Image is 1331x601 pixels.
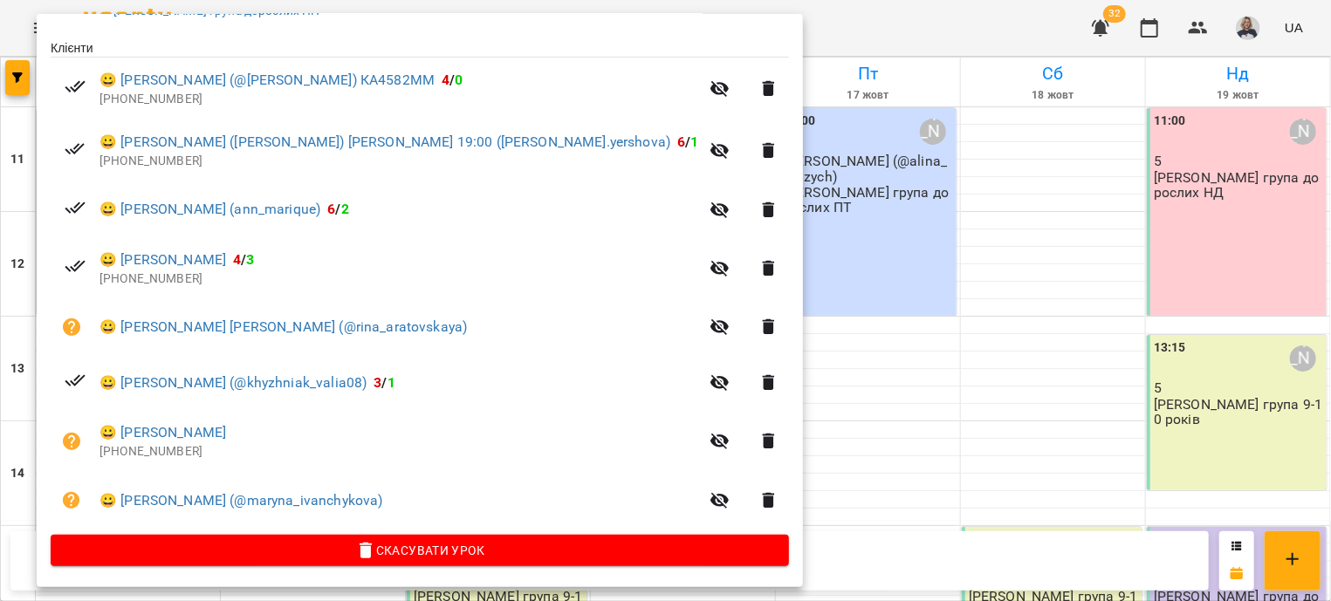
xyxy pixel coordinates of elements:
[233,251,241,268] span: 4
[327,201,348,217] b: /
[99,70,435,91] a: 😀 [PERSON_NAME] (@[PERSON_NAME]) КА4582ММ
[677,133,698,150] b: /
[99,422,226,443] a: 😀 [PERSON_NAME]
[99,153,699,170] p: [PHONE_NUMBER]
[51,420,93,462] button: Візит ще не сплачено. Додати оплату?
[677,133,685,150] span: 6
[99,443,699,461] p: [PHONE_NUMBER]
[99,91,699,108] p: [PHONE_NUMBER]
[99,132,670,153] a: 😀 [PERSON_NAME] ([PERSON_NAME]) [PERSON_NAME] 19:00 ([PERSON_NAME].yershova)
[327,201,335,217] span: 6
[99,490,382,511] a: 😀 [PERSON_NAME] (@maryna_ivanchykova)
[65,197,86,218] svg: Візит сплачено
[51,39,789,535] ul: Клієнти
[691,133,699,150] span: 1
[51,306,93,348] button: Візит ще не сплачено. Додати оплату?
[374,374,394,391] b: /
[99,199,320,220] a: 😀 [PERSON_NAME] (ann_marique)
[388,374,395,391] span: 1
[65,139,86,160] svg: Візит сплачено
[442,72,463,88] b: /
[374,374,381,391] span: 3
[99,249,226,270] a: 😀 [PERSON_NAME]
[99,372,367,393] a: 😀 [PERSON_NAME] (@khyzhniak_valia08)
[65,370,86,391] svg: Візит сплачено
[341,201,349,217] span: 2
[247,251,255,268] span: 3
[65,256,86,277] svg: Візит сплачено
[455,72,463,88] span: 0
[65,540,775,561] span: Скасувати Урок
[51,480,93,522] button: Візит ще не сплачено. Додати оплату?
[65,76,86,97] svg: Візит сплачено
[442,72,449,88] span: 4
[51,535,789,566] button: Скасувати Урок
[233,251,254,268] b: /
[99,317,467,338] a: 😀 [PERSON_NAME] [PERSON_NAME] (@rina_aratovskaya)
[99,270,699,288] p: [PHONE_NUMBER]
